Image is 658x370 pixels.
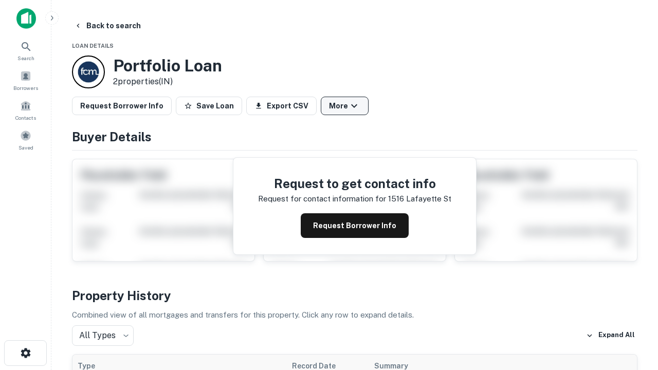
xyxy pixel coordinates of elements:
h4: Request to get contact info [258,174,451,193]
a: Borrowers [3,66,48,94]
img: capitalize-icon.png [16,8,36,29]
p: Combined view of all mortgages and transfers for this property. Click any row to expand details. [72,309,637,321]
p: Request for contact information for [258,193,386,205]
span: Search [17,54,34,62]
a: Saved [3,126,48,154]
a: Contacts [3,96,48,124]
span: Borrowers [13,84,38,92]
button: Save Loan [176,97,242,115]
button: Expand All [583,328,637,343]
h4: Property History [72,286,637,305]
h3: Portfolio Loan [113,56,222,76]
button: Request Borrower Info [301,213,409,238]
iframe: Chat Widget [607,255,658,304]
p: 1516 lafayette st [388,193,451,205]
button: More [321,97,369,115]
span: Loan Details [72,43,114,49]
p: 2 properties (IN) [113,76,222,88]
a: Search [3,36,48,64]
button: Back to search [70,16,145,35]
div: All Types [72,325,134,346]
button: Request Borrower Info [72,97,172,115]
span: Contacts [15,114,36,122]
h4: Buyer Details [72,127,637,146]
button: Export CSV [246,97,317,115]
span: Saved [19,143,33,152]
